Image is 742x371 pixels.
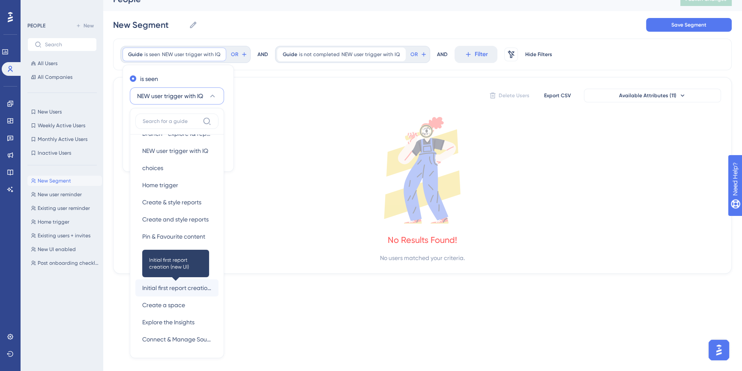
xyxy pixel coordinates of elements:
span: Hide Filters [525,51,552,58]
button: choices [135,159,218,177]
span: Inactive Users [38,150,71,156]
button: Chat with your data [135,245,218,262]
div: PEOPLE [27,22,45,29]
span: New user reminder [38,191,82,198]
span: Explore the Insights [142,317,194,327]
label: is seen [140,74,158,84]
span: Existing users + invites [38,232,90,239]
span: Weekly Active Users [38,122,85,129]
span: Available Attributes (11) [619,92,676,99]
button: New user reminder [27,189,102,200]
span: Monthly Active Users [38,136,87,143]
iframe: UserGuiding AI Assistant Launcher [706,337,732,363]
button: Save Segment [646,18,732,32]
span: Initial first report creation (new UI) [149,257,202,270]
div: AND [437,46,448,63]
input: Search [45,42,90,48]
button: OR [230,48,248,61]
button: Home trigger [135,177,218,194]
button: Export CSV [536,89,579,102]
span: NEW user trigger with IQ [162,51,221,58]
button: Monthly Active Users [27,134,97,144]
button: New UI enabled [27,244,102,254]
button: Create & style reports [135,194,218,211]
span: Chat with your data [142,248,197,259]
span: Create & style reports [142,197,201,207]
span: is not completed [299,51,340,58]
span: All Companies [38,74,72,81]
span: Delete Users [499,92,530,99]
div: No Results Found! [388,234,457,246]
span: Initial first report creation (new UI) [142,283,212,293]
button: Home trigger [27,217,102,227]
button: Delete Users [488,89,531,102]
button: New [73,21,97,31]
span: OR [410,51,418,58]
button: Inactive Users [27,148,97,158]
span: NEW user trigger with IQ [341,51,400,58]
span: Home trigger [38,218,69,225]
input: Search for a guide [143,118,199,125]
span: Export CSV [544,92,571,99]
span: OR [231,51,238,58]
button: Pin & Favourite content [135,228,218,245]
button: Filter [455,46,497,63]
button: Explore the Insights [135,314,218,331]
button: All Users [27,58,97,69]
button: Hide Filters [525,48,552,61]
span: Need Help? [20,2,54,12]
span: Guide [283,51,297,58]
span: Filter [475,49,488,60]
span: Connect & Manage Sources [142,334,212,344]
span: Save Segment [671,21,706,28]
span: New [84,22,94,29]
span: New Segment [38,177,71,184]
span: Home trigger [142,180,178,190]
button: Explore the Homepage [135,262,218,279]
span: Create a space [142,300,185,310]
span: All Users [38,60,57,67]
span: choices [142,163,163,173]
button: Post onboarding checklist segment [27,258,102,268]
input: Segment Name [113,19,185,31]
button: Weekly Active Users [27,120,97,131]
button: Existing user reminder [27,203,102,213]
span: is seen [144,51,160,58]
span: Post onboarding checklist segment [38,260,99,266]
button: Initial first report creation (new UI)Initial first report creation (new UI) [135,279,218,296]
button: NEW user trigger with IQ [130,87,224,105]
button: Existing users + invites [27,230,102,241]
button: New Segment [27,176,102,186]
button: All Companies [27,72,97,82]
button: OR [409,48,428,61]
button: Create a space [135,296,218,314]
button: Available Attributes (11) [584,89,721,102]
span: NEW user trigger with IQ [142,146,208,156]
span: New Users [38,108,62,115]
span: Guide [128,51,143,58]
button: Create and style reports [135,211,218,228]
div: AND [257,46,268,63]
span: NEW user trigger with IQ [137,91,203,101]
span: Create and style reports [142,214,209,224]
button: NEW user trigger with IQ [135,142,218,159]
button: Connect & Manage Sources [135,331,218,348]
span: Existing user reminder [38,205,90,212]
span: New UI enabled [38,246,76,253]
div: No users matched your criteria. [380,253,465,263]
button: New Users [27,107,97,117]
span: Pin & Favourite content [142,231,205,242]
